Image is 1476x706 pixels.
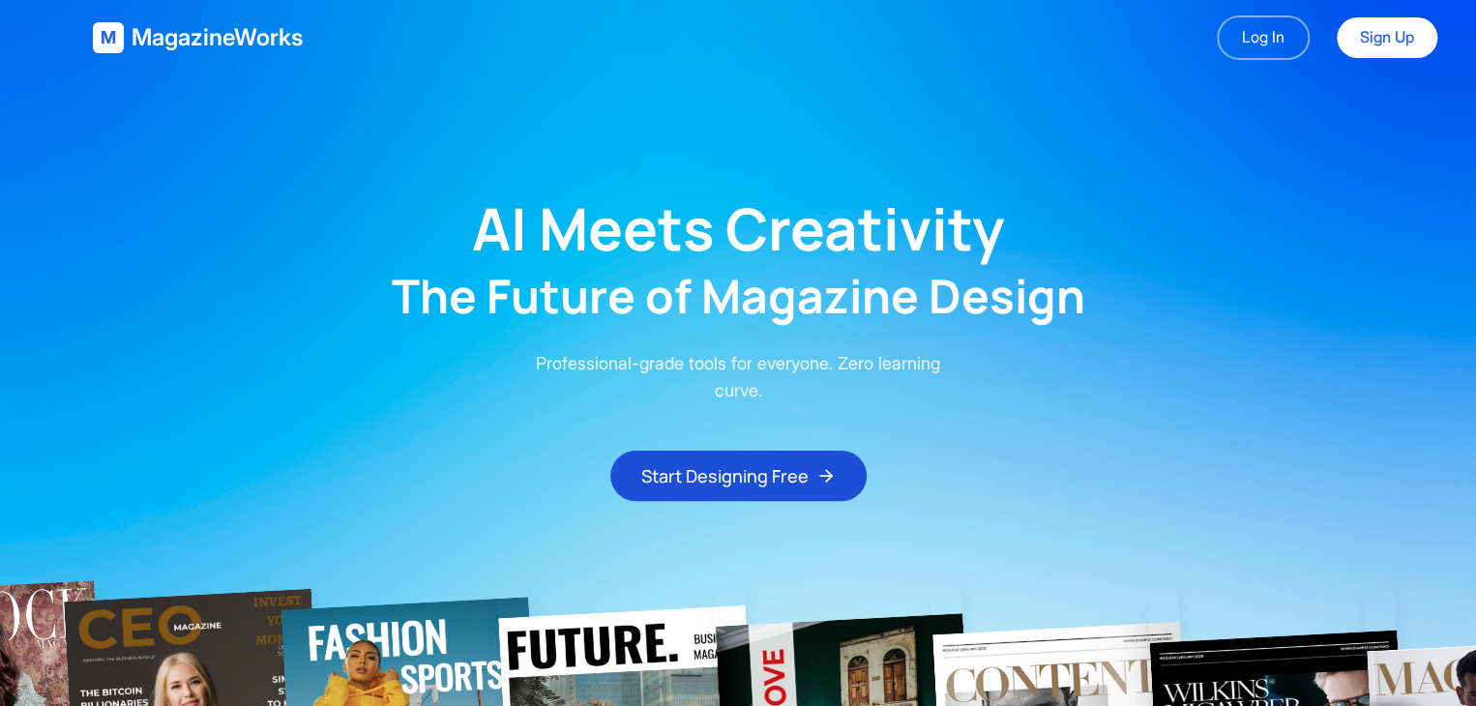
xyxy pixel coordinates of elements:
span: MagazineWorks [132,22,303,53]
p: Professional-grade tools for everyone. Zero learning curve. [521,350,955,404]
a: Log In [1217,15,1310,60]
a: Sign Up [1337,17,1437,58]
span: M [101,24,116,51]
h1: AI Meets Creativity [472,199,1005,257]
h2: The Future of Magazine Design [392,273,1085,319]
button: Start Designing Free [610,451,867,501]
